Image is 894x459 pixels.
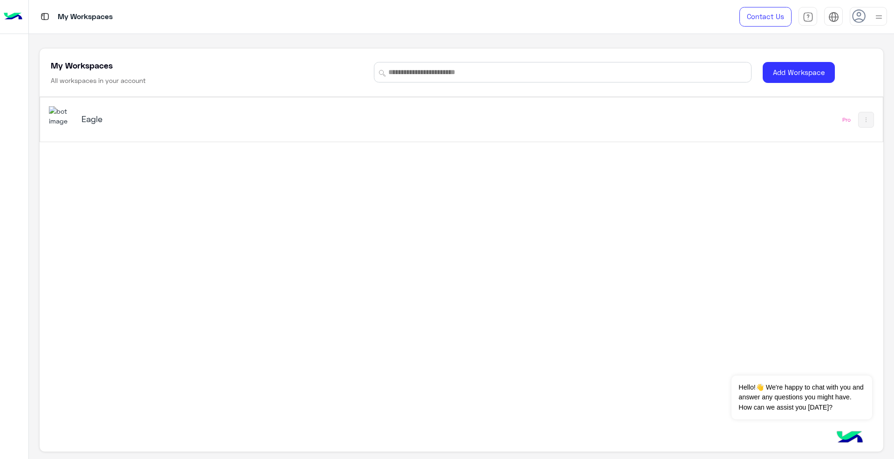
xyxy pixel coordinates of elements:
[58,11,113,23] p: My Workspaces
[51,60,113,71] h5: My Workspaces
[4,7,22,27] img: Logo
[763,62,835,83] button: Add Workspace
[739,7,792,27] a: Contact Us
[803,12,813,22] img: tab
[81,113,379,124] h5: Eagle
[833,422,866,454] img: hulul-logo.png
[799,7,817,27] a: tab
[51,76,146,85] h6: All workspaces in your account
[842,116,851,123] div: Pro
[731,376,872,419] span: Hello!👋 We're happy to chat with you and answer any questions you might have. How can we assist y...
[39,11,51,22] img: tab
[49,106,74,126] img: 713415422032625
[828,12,839,22] img: tab
[873,11,885,23] img: profile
